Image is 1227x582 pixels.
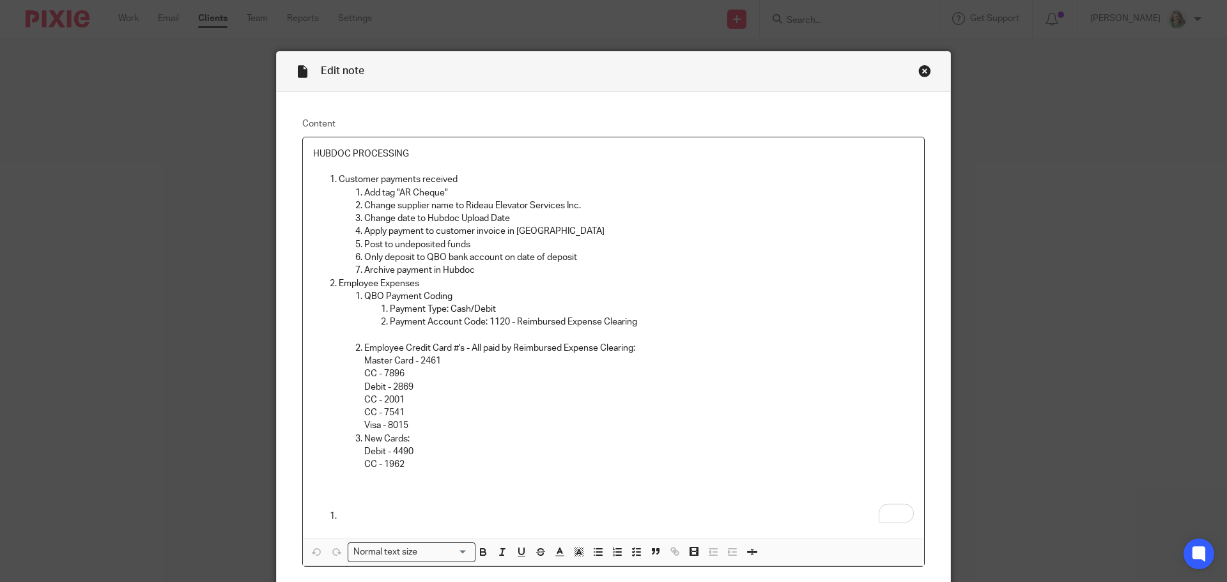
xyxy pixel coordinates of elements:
[364,419,914,432] p: Visa - 8015
[364,290,914,303] p: QBO Payment Coding
[364,199,914,212] p: Change supplier name to Rideau Elevator Services Inc.
[364,238,914,251] p: Post to undeposited funds
[339,173,914,186] p: Customer payments received
[364,212,914,225] p: Change date to Hubdoc Upload Date
[364,381,914,394] p: Debit - 2869
[364,458,914,471] p: CC - 1962
[313,148,914,160] p: HUBDOC PROCESSING
[364,406,914,419] p: CC - 7541
[302,118,925,130] label: Content
[351,546,421,559] span: Normal text size
[364,225,914,238] p: Apply payment to customer invoice in [GEOGRAPHIC_DATA]
[364,445,914,458] p: Debit - 4490
[364,342,914,355] p: Employee Credit Card #'s - All paid by Reimbursed Expense Clearing:
[364,187,914,199] p: Add tag "AR Cheque"
[422,546,468,559] input: Search for option
[321,66,364,76] span: Edit note
[303,137,924,539] div: To enrich screen reader interactions, please activate Accessibility in Grammarly extension settings
[364,264,914,277] p: Archive payment in Hubdoc
[918,65,931,77] div: Close this dialog window
[339,277,914,290] p: Employee Expenses
[390,316,914,328] p: Payment Account Code: 1120 - Reimbursed Expense Clearing
[364,355,914,367] p: Master Card - 2461
[390,303,914,316] p: Payment Type: Cash/Debit
[348,542,475,562] div: Search for option
[364,367,914,380] p: CC - 7896
[364,251,914,264] p: Only deposit to QBO bank account on date of deposit
[364,394,914,406] p: CC - 2001
[364,433,914,445] p: New Cards:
